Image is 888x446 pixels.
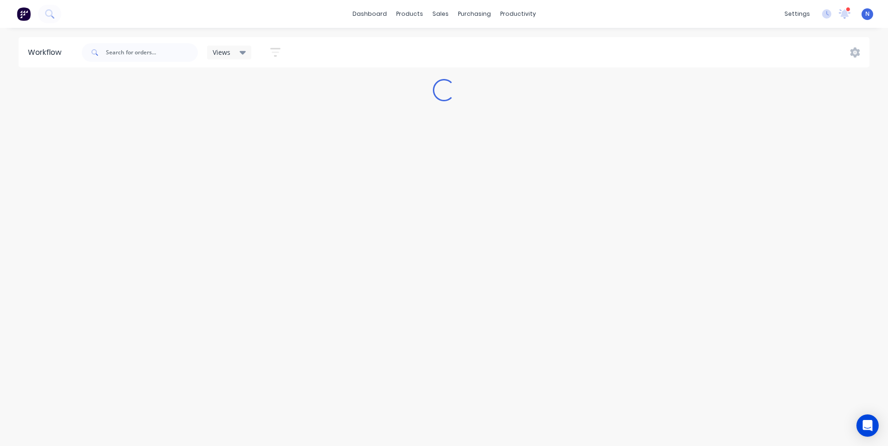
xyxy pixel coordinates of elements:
div: settings [780,7,815,21]
input: Search for orders... [106,43,198,62]
div: Workflow [28,47,66,58]
div: sales [428,7,453,21]
div: products [392,7,428,21]
span: N [865,10,869,18]
img: Factory [17,7,31,21]
div: productivity [496,7,541,21]
div: Open Intercom Messenger [856,414,879,437]
a: dashboard [348,7,392,21]
span: Views [213,47,230,57]
div: purchasing [453,7,496,21]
